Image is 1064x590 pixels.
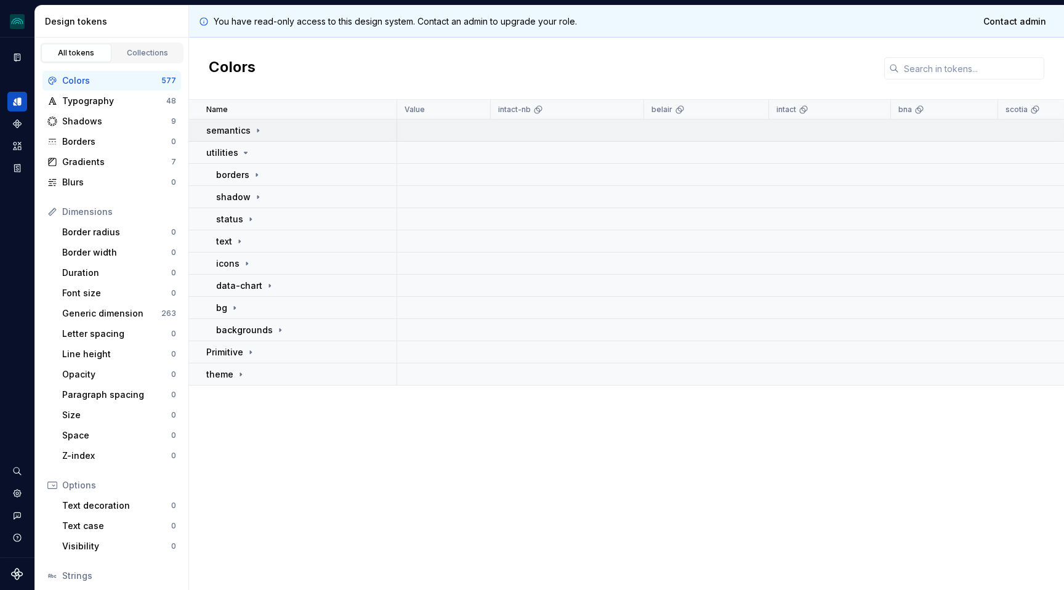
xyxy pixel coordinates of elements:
[57,263,181,283] a: Duration0
[62,176,171,188] div: Blurs
[7,47,27,67] div: Documentation
[7,461,27,481] button: Search ⌘K
[206,124,251,137] p: semantics
[7,483,27,503] a: Settings
[57,405,181,425] a: Size0
[776,105,796,115] p: intact
[171,329,176,339] div: 0
[7,158,27,178] a: Storybook stories
[7,92,27,111] div: Design tokens
[62,368,171,381] div: Opacity
[171,541,176,551] div: 0
[171,370,176,379] div: 0
[62,328,171,340] div: Letter spacing
[7,136,27,156] a: Assets
[171,521,176,531] div: 0
[171,288,176,298] div: 0
[161,76,176,86] div: 577
[42,172,181,192] a: Blurs0
[62,450,171,462] div: Z-index
[57,283,181,303] a: Font size0
[62,267,171,279] div: Duration
[1006,105,1028,115] p: scotia
[62,156,171,168] div: Gradients
[171,268,176,278] div: 0
[498,105,531,115] p: intact-nb
[62,135,171,148] div: Borders
[42,132,181,152] a: Borders0
[206,368,233,381] p: theme
[62,479,176,491] div: Options
[45,15,183,28] div: Design tokens
[206,105,228,115] p: Name
[171,157,176,167] div: 7
[171,227,176,237] div: 0
[171,430,176,440] div: 0
[62,226,171,238] div: Border radius
[216,169,249,181] p: borders
[57,222,181,242] a: Border radius0
[57,446,181,466] a: Z-index0
[216,302,227,314] p: bg
[62,348,171,360] div: Line height
[7,506,27,525] button: Contact support
[62,75,161,87] div: Colors
[899,57,1044,79] input: Search in tokens...
[898,105,912,115] p: bna
[206,147,238,159] p: utilities
[216,257,240,270] p: icons
[57,304,181,323] a: Generic dimension263
[216,280,262,292] p: data-chart
[57,536,181,556] a: Visibility0
[57,243,181,262] a: Border width0
[62,409,171,421] div: Size
[57,516,181,536] a: Text case0
[171,501,176,511] div: 0
[62,429,171,442] div: Space
[57,496,181,515] a: Text decoration0
[10,14,25,29] img: 418c6d47-6da6-4103-8b13-b5999f8989a1.png
[57,385,181,405] a: Paragraph spacing0
[171,116,176,126] div: 9
[171,248,176,257] div: 0
[62,115,171,127] div: Shadows
[117,48,179,58] div: Collections
[405,105,425,115] p: Value
[62,206,176,218] div: Dimensions
[42,71,181,91] a: Colors577
[171,451,176,461] div: 0
[171,349,176,359] div: 0
[171,390,176,400] div: 0
[46,48,107,58] div: All tokens
[62,499,171,512] div: Text decoration
[62,389,171,401] div: Paragraph spacing
[171,410,176,420] div: 0
[975,10,1054,33] a: Contact admin
[216,324,273,336] p: backgrounds
[57,365,181,384] a: Opacity0
[42,111,181,131] a: Shadows9
[57,426,181,445] a: Space0
[214,15,577,28] p: You have read-only access to this design system. Contact an admin to upgrade your role.
[62,287,171,299] div: Font size
[209,57,256,79] h2: Colors
[216,191,251,203] p: shadow
[11,568,23,580] svg: Supernova Logo
[57,344,181,364] a: Line height0
[42,152,181,172] a: Gradients7
[166,96,176,106] div: 48
[42,91,181,111] a: Typography48
[62,307,161,320] div: Generic dimension
[62,520,171,532] div: Text case
[216,213,243,225] p: status
[216,235,232,248] p: text
[57,324,181,344] a: Letter spacing0
[651,105,672,115] p: belair
[171,177,176,187] div: 0
[983,15,1046,28] span: Contact admin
